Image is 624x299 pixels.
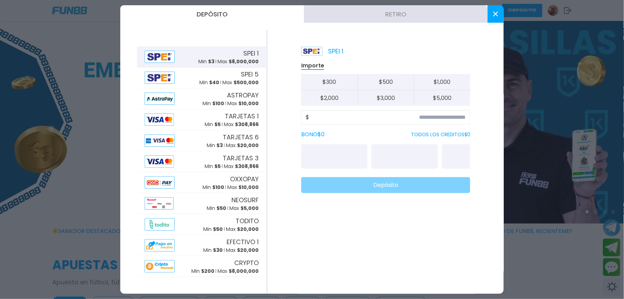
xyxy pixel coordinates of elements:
[203,226,223,233] p: Min
[301,177,470,193] button: Depósito
[237,142,259,149] span: $ 20,000
[207,142,223,149] p: Min
[209,79,219,86] span: $ 40
[212,184,224,191] span: $ 100
[226,142,259,149] p: Max
[137,172,266,193] button: AlipayOXXOPAYMin $100Max $10,000
[414,90,470,106] button: $5,000
[229,268,259,275] span: $ 8,000,000
[224,121,259,128] p: Max
[234,79,259,86] span: $ 500,000
[234,258,259,268] span: CRYPTO
[137,46,266,67] button: AlipaySPEI 1Min $3Max $8,000,000
[216,142,223,149] span: $ 3
[223,153,259,163] span: TARJETAS 3
[237,226,259,233] span: $ 20,000
[137,88,266,109] button: AlipayASTROPAYMin $100Max $10,000
[227,184,259,191] p: Max
[414,74,470,90] button: $1,000
[212,100,224,107] span: $ 100
[198,58,214,65] p: Min
[145,197,174,210] img: Alipay
[207,205,226,212] p: Min
[235,163,259,170] span: $ 308,866
[227,90,259,100] span: ASTROPAY
[306,113,309,122] span: $
[223,132,259,142] span: TARJETAS 6
[145,176,175,189] img: Alipay
[145,155,174,168] img: Alipay
[145,51,175,63] img: Alipay
[137,256,266,277] button: AlipayCRYPTOMin $200Max $8,000,000
[120,5,304,23] button: Depósito
[203,100,224,107] p: Min
[145,134,175,147] img: Alipay
[218,268,259,275] p: Max
[224,163,259,170] p: Max
[230,174,259,184] span: OXXOPAY
[222,79,259,86] p: Max
[229,58,259,65] span: $ 8,000,000
[304,5,488,23] button: Retiro
[137,151,266,172] button: AlipayTARJETAS 3Min $5Max $308,866
[214,163,221,170] span: $ 5
[226,226,259,233] p: Max
[213,247,223,254] span: $ 30
[137,193,266,214] button: AlipayNEOSURFMin $50Max $5,000
[238,184,259,191] span: $ 10,000
[301,74,358,90] button: $300
[203,247,223,254] p: Min
[205,163,221,170] p: Min
[411,131,470,138] p: TODOS LOS CREDITOS $ 0
[235,121,259,128] span: $ 308,866
[227,100,259,107] p: Max
[301,47,322,56] img: Platform Logo
[137,130,266,151] button: AlipayTARJETAS 6Min $3Max $20,000
[145,72,175,84] img: Alipay
[226,247,259,254] p: Max
[145,260,175,272] img: Alipay
[238,100,259,107] span: $ 10,000
[145,218,175,231] img: Alipay
[191,268,214,275] p: Min
[145,93,175,105] img: Alipay
[205,121,221,128] p: Min
[358,90,414,106] button: $3,000
[216,205,226,212] span: $ 50
[199,79,219,86] p: Min
[218,58,259,65] p: Max
[301,62,324,70] p: Importe
[208,58,214,65] span: $ 3
[137,67,266,88] button: AlipaySPEI 5Min $40Max $500,000
[301,90,358,106] button: $2,000
[243,49,259,58] span: SPEI 1
[301,46,343,56] p: SPEI 1
[214,121,221,128] span: $ 5
[237,247,259,254] span: $ 20,000
[201,268,214,275] span: $ 200
[137,235,266,256] button: AlipayEFECTIVO 1Min $30Max $20,000
[227,237,259,247] span: EFECTIVO 1
[225,111,259,121] span: TARJETAS 1
[241,70,259,79] span: SPEI 5
[241,205,259,212] span: $ 5,000
[301,130,325,139] label: BONO $ 0
[236,216,259,226] span: TODITO
[229,205,259,212] p: Max
[213,226,223,233] span: $ 50
[137,109,266,130] button: AlipayTARJETAS 1Min $5Max $308,866
[145,114,174,126] img: Alipay
[203,184,224,191] p: Min
[145,239,175,251] img: Alipay
[231,195,259,205] span: NEOSURF
[137,214,266,235] button: AlipayTODITOMin $50Max $20,000
[358,74,414,90] button: $500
